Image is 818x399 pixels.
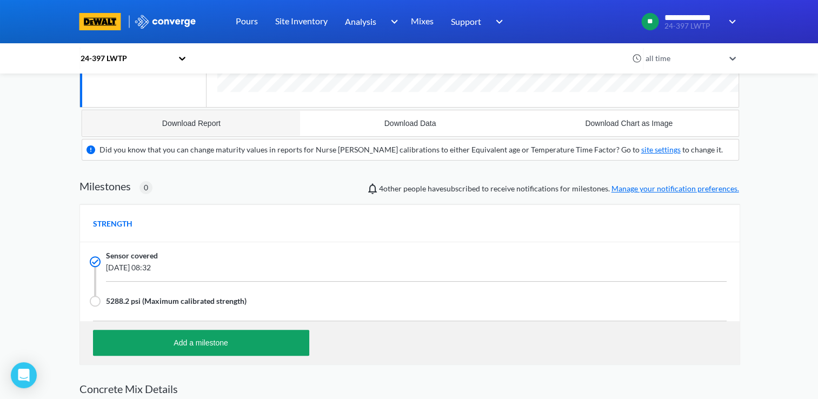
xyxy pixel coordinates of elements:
[611,184,739,193] a: Manage your notification preferences.
[345,15,376,28] span: Analysis
[384,15,401,28] img: downArrow.svg
[144,182,148,194] span: 0
[162,119,221,128] div: Download Report
[643,52,724,64] div: all time
[722,15,739,28] img: downArrow.svg
[451,15,481,28] span: Support
[79,13,134,30] a: branding logo
[79,13,121,30] img: branding logo
[106,262,596,274] span: [DATE] 08:32
[106,295,247,307] span: 5288.2 psi (Maximum calibrated strength)
[366,182,379,195] img: notifications-icon.svg
[134,15,197,29] img: logo_ewhite.svg
[379,183,739,195] span: people have subscribed to receive notifications for milestones.
[79,179,131,192] h2: Milestones
[632,54,642,63] img: icon-clock.svg
[93,330,309,356] button: Add a milestone
[99,144,723,156] div: Did you know that you can change maturity values in reports for Nurse [PERSON_NAME] calibrations ...
[82,110,301,136] button: Download Report
[585,119,673,128] div: Download Chart as Image
[93,218,132,230] span: STRENGTH
[301,110,520,136] button: Download Data
[11,362,37,388] div: Open Intercom Messenger
[79,52,172,64] div: 24-397 LWTP
[379,184,402,193] span: Siobhan Sawyer, TJ Burnley, Jonathon Adams, Trey Triplet
[520,110,739,136] button: Download Chart as Image
[489,15,506,28] img: downArrow.svg
[664,22,722,30] span: 24-397 LWTP
[384,119,436,128] div: Download Data
[641,145,681,154] a: site settings
[79,382,739,395] h2: Concrete Mix Details
[106,250,158,262] span: Sensor covered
